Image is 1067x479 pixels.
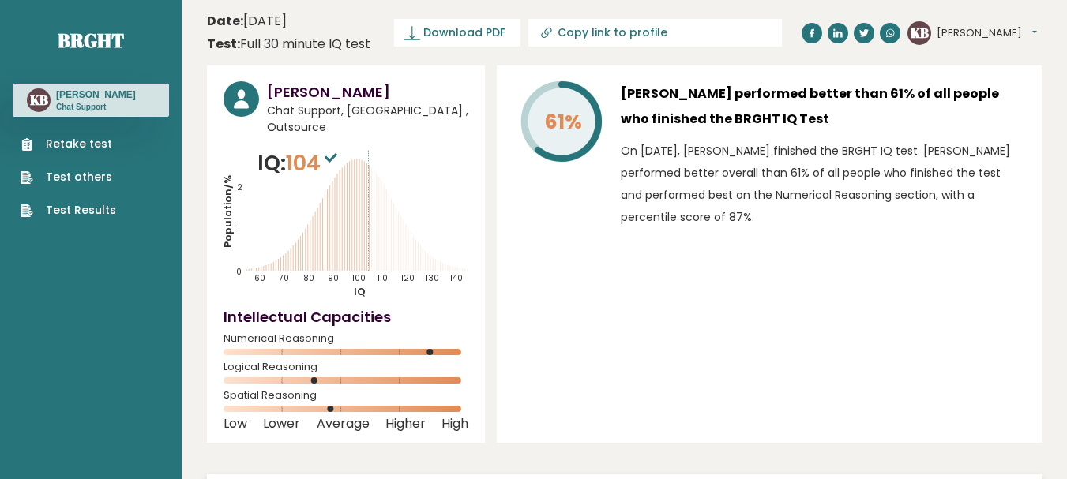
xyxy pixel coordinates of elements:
tspan: 1 [238,223,240,235]
h3: [PERSON_NAME] [56,88,136,101]
span: Chat Support, [GEOGRAPHIC_DATA] , Outsource [267,103,468,136]
span: Lower [263,421,300,427]
tspan: 2 [237,181,242,193]
b: Date: [207,12,243,30]
span: Spatial Reasoning [224,392,468,399]
tspan: 0 [236,267,242,279]
a: Test others [21,169,116,185]
a: Test Results [21,202,116,219]
tspan: IQ [355,285,366,298]
span: Higher [385,421,426,427]
tspan: 80 [304,272,315,284]
span: High [441,421,468,427]
a: Download PDF [394,19,520,47]
span: Logical Reasoning [224,364,468,370]
a: Brght [58,28,124,53]
span: 104 [286,148,341,178]
tspan: 110 [378,272,389,284]
p: On [DATE], [PERSON_NAME] finished the BRGHT IQ test. [PERSON_NAME] performed better overall than ... [621,140,1025,228]
a: Retake test [21,136,116,152]
text: KB [30,91,48,109]
h3: [PERSON_NAME] [267,81,468,103]
tspan: 60 [254,272,265,284]
h3: [PERSON_NAME] performed better than 61% of all people who finished the BRGHT IQ Test [621,81,1025,132]
time: [DATE] [207,12,287,31]
button: [PERSON_NAME] [937,25,1037,41]
span: Numerical Reasoning [224,335,468,342]
tspan: 61% [544,108,582,136]
tspan: 120 [402,272,415,284]
tspan: 100 [353,272,366,284]
tspan: Population/% [221,175,235,248]
span: Average [317,421,370,427]
b: Test: [207,35,240,53]
p: Chat Support [56,102,136,113]
tspan: 70 [279,272,290,284]
div: Full 30 minute IQ test [207,35,370,54]
tspan: 90 [328,272,339,284]
h4: Intellectual Capacities [224,306,468,327]
p: IQ: [257,148,341,179]
text: KB [911,23,929,41]
tspan: 140 [451,272,464,284]
tspan: 130 [426,272,439,284]
span: Download PDF [423,24,505,41]
span: Low [224,421,247,427]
